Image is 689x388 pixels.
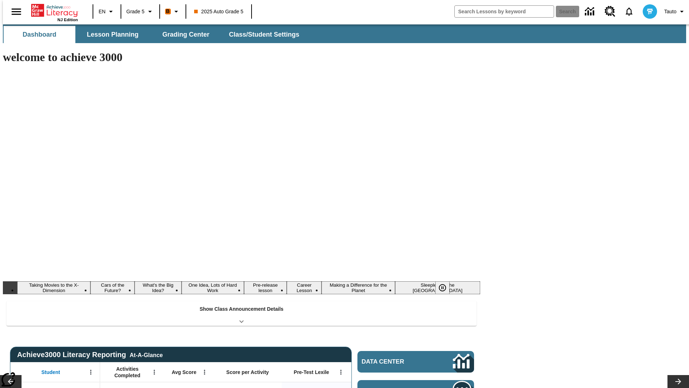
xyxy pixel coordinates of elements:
button: Pause [435,281,450,294]
a: Data Center [581,2,600,22]
span: EN [99,8,106,15]
button: Open Menu [336,367,346,378]
span: Avg Score [172,369,196,375]
input: search field [455,6,554,17]
span: Activities Completed [104,366,151,379]
button: Slide 8 Sleepless in the Animal Kingdom [395,281,480,294]
button: Select a new avatar [638,2,661,21]
p: Show Class Announcement Details [200,305,283,313]
button: Slide 1 Taking Movies to the X-Dimension [17,281,90,294]
h1: welcome to achieve 3000 [3,51,480,64]
div: At-A-Glance [130,351,163,359]
button: Open Menu [85,367,96,378]
button: Open Menu [199,367,210,378]
div: SubNavbar [3,26,306,43]
span: Tauto [664,8,676,15]
span: Data Center [362,358,429,365]
span: 2025 Auto Grade 5 [194,8,244,15]
button: Slide 4 One Idea, Lots of Hard Work [182,281,244,294]
button: Grade: Grade 5, Select a grade [123,5,157,18]
button: Slide 6 Career Lesson [287,281,322,294]
span: NJ Edition [57,18,78,22]
button: Lesson carousel, Next [667,375,689,388]
div: Pause [435,281,457,294]
button: Open side menu [6,1,27,22]
button: Slide 5 Pre-release lesson [244,281,287,294]
a: Home [31,3,78,18]
span: B [166,7,170,16]
button: Profile/Settings [661,5,689,18]
button: Grading Center [150,26,222,43]
button: Open Menu [149,367,160,378]
span: Grade 5 [126,8,145,15]
button: Slide 3 What's the Big Idea? [135,281,181,294]
img: avatar image [643,4,657,19]
button: Class/Student Settings [223,26,305,43]
button: Lesson Planning [77,26,149,43]
a: Resource Center, Will open in new tab [600,2,620,21]
span: Achieve3000 Literacy Reporting [17,351,163,359]
span: Pre-Test Lexile [294,369,329,375]
button: Slide 7 Making a Difference for the Planet [322,281,395,294]
span: Score per Activity [226,369,269,375]
a: Notifications [620,2,638,21]
button: Language: EN, Select a language [95,5,118,18]
div: Show Class Announcement Details [6,301,477,326]
div: SubNavbar [3,24,686,43]
button: Dashboard [4,26,75,43]
span: Student [41,369,60,375]
button: Boost Class color is orange. Change class color [162,5,183,18]
button: Slide 2 Cars of the Future? [90,281,135,294]
div: Home [31,3,78,22]
a: Data Center [357,351,474,373]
